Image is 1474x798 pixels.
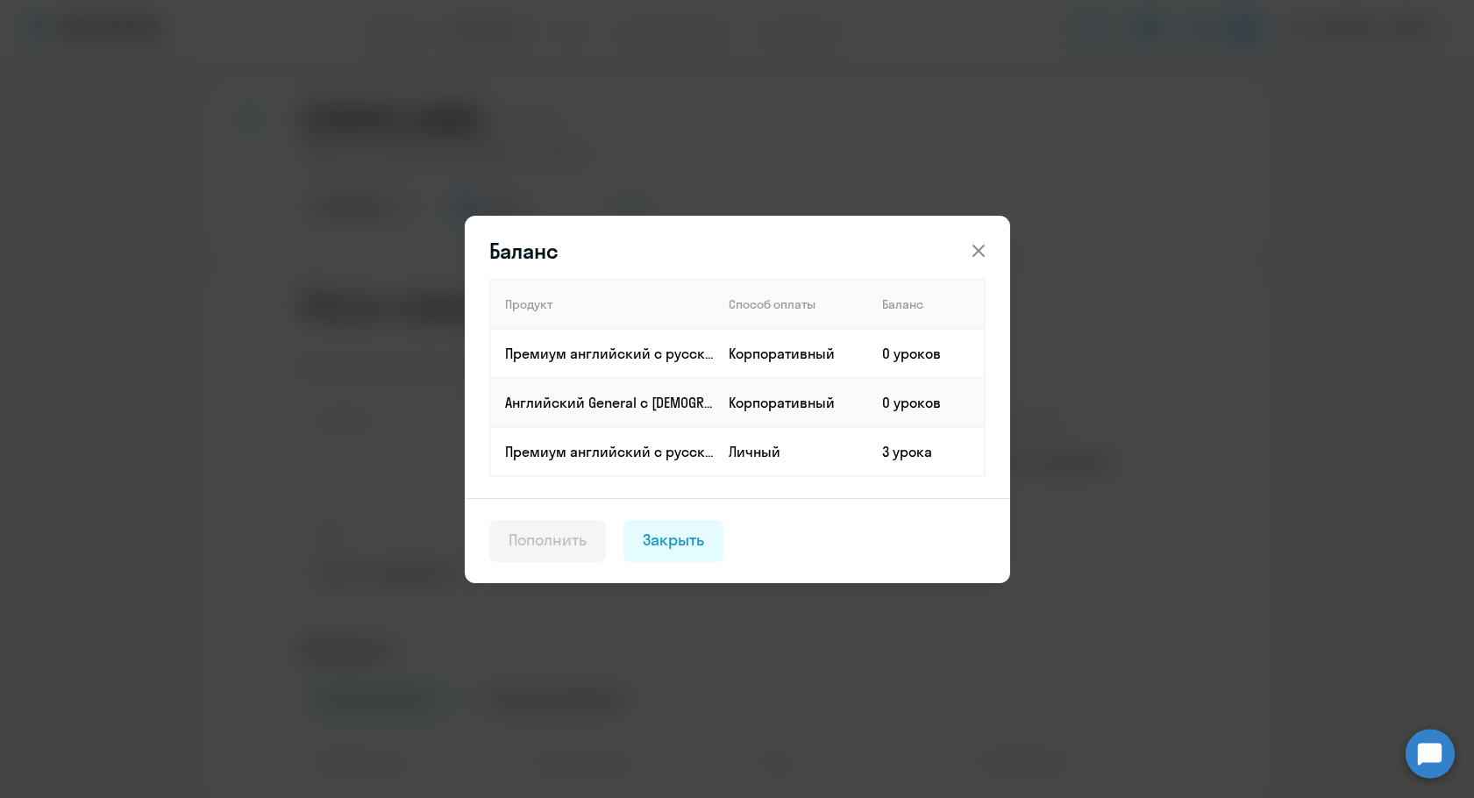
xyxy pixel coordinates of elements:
td: 0 уроков [868,329,985,378]
td: Корпоративный [715,378,868,427]
td: Личный [715,427,868,476]
p: Премиум английский с русскоговорящим преподавателем [505,442,714,461]
button: Закрыть [623,520,723,562]
div: Пополнить [509,529,587,552]
button: Пополнить [489,520,607,562]
p: Премиум английский с русскоговорящим преподавателем [505,344,714,363]
th: Способ оплаты [715,280,868,329]
td: 3 урока [868,427,985,476]
header: Баланс [465,237,1010,265]
p: Английский General с [DEMOGRAPHIC_DATA] преподавателем [505,393,714,412]
th: Продукт [490,280,715,329]
td: Корпоративный [715,329,868,378]
td: 0 уроков [868,378,985,427]
th: Баланс [868,280,985,329]
div: Закрыть [643,529,704,552]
